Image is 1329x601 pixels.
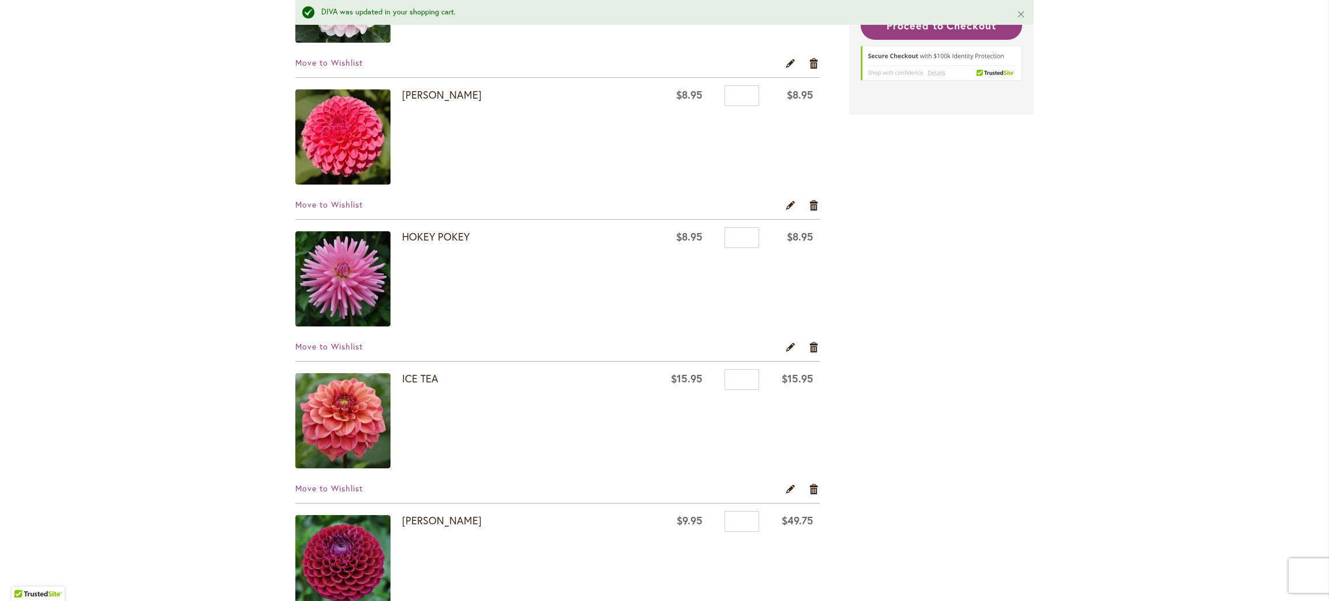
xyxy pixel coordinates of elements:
[295,231,391,326] img: HOKEY POKEY
[9,560,41,592] iframe: Launch Accessibility Center
[295,89,391,185] img: REBECCA LYNN
[402,230,470,243] a: HOKEY POKEY
[782,371,813,385] span: $15.95
[676,230,703,243] span: $8.95
[295,89,402,187] a: REBECCA LYNN
[402,371,438,385] a: ICE TEA
[782,513,813,527] span: $49.75
[321,7,999,18] div: DIVA was updated in your shopping cart.
[295,341,363,352] a: Move to Wishlist
[402,513,482,527] a: [PERSON_NAME]
[861,11,1022,40] button: Proceed to Checkout
[295,199,363,210] a: Move to Wishlist
[787,88,813,102] span: $8.95
[295,231,402,329] a: HOKEY POKEY
[676,88,703,102] span: $8.95
[295,373,391,468] img: ICE TEA
[295,483,363,494] a: Move to Wishlist
[671,371,703,385] span: $15.95
[861,46,1022,86] div: TrustedSite Certified
[787,230,813,243] span: $8.95
[887,18,996,32] span: Proceed to Checkout
[295,57,363,68] a: Move to Wishlist
[677,513,703,527] span: $9.95
[402,88,482,102] a: [PERSON_NAME]
[295,373,402,471] a: ICE TEA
